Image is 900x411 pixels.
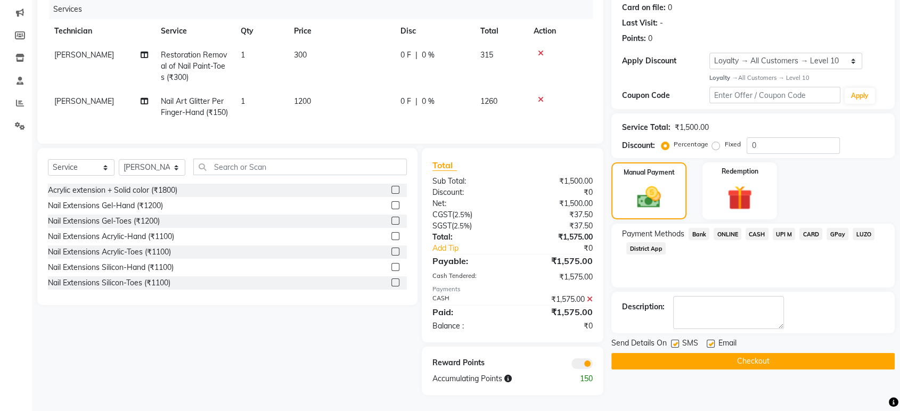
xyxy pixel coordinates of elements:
[241,96,245,106] span: 1
[424,187,513,198] div: Discount:
[668,2,672,13] div: 0
[424,306,513,318] div: Paid:
[682,338,698,351] span: SMS
[48,231,174,242] div: Nail Extensions Acrylic-Hand (₹1100)
[513,272,601,283] div: ₹1,575.00
[626,242,666,254] span: District App
[54,96,114,106] span: [PERSON_NAME]
[746,228,768,240] span: CASH
[622,140,655,151] div: Discount:
[611,353,895,369] button: Checkout
[611,338,667,351] span: Send Details On
[624,168,675,177] label: Manual Payment
[474,19,527,43] th: Total
[513,176,601,187] div: ₹1,500.00
[622,2,666,13] div: Card on file:
[709,73,884,83] div: All Customers → Level 10
[424,294,513,305] div: CASH
[288,19,394,43] th: Price
[513,232,601,243] div: ₹1,575.00
[714,228,741,240] span: ONLINE
[689,228,709,240] span: Bank
[622,122,670,133] div: Service Total:
[424,198,513,209] div: Net:
[557,373,601,384] div: 150
[724,139,740,149] label: Fixed
[48,246,171,258] div: Nail Extensions Acrylic-Toes (₹1100)
[48,200,163,211] div: Nail Extensions Gel-Hand (₹1200)
[622,90,709,101] div: Coupon Code
[527,243,601,254] div: ₹0
[400,96,411,107] span: 0 F
[622,18,658,29] div: Last Visit:
[161,50,227,82] span: Restoration Removal of Nail Paint-Toes (₹300)
[193,159,407,175] input: Search or Scan
[394,19,474,43] th: Disc
[424,320,513,332] div: Balance :
[234,19,288,43] th: Qty
[424,243,527,254] a: Add Tip
[675,122,708,133] div: ₹1,500.00
[424,272,513,283] div: Cash Tendered:
[513,254,601,267] div: ₹1,575.00
[513,220,601,232] div: ₹37.50
[709,87,840,103] input: Enter Offer / Coupon Code
[853,228,874,240] span: LUZO
[48,216,160,227] div: Nail Extensions Gel-Toes (₹1200)
[629,184,668,211] img: _cash.svg
[48,185,177,196] div: Acrylic extension + Solid color (₹1800)
[424,357,513,369] div: Reward Points
[48,277,170,289] div: Nail Extensions Silicon-Toes (₹1100)
[718,338,736,351] span: Email
[432,285,593,294] div: Payments
[513,209,601,220] div: ₹37.50
[845,88,875,104] button: Apply
[513,320,601,332] div: ₹0
[480,96,497,106] span: 1260
[400,50,411,61] span: 0 F
[513,294,601,305] div: ₹1,575.00
[480,50,493,60] span: 315
[513,187,601,198] div: ₹0
[161,96,228,117] span: Nail Art Glitter Per Finger-Hand (₹150)
[454,221,470,230] span: 2.5%
[294,96,311,106] span: 1200
[622,228,684,240] span: Payment Methods
[709,74,738,81] strong: Loyalty →
[827,228,848,240] span: GPay
[424,176,513,187] div: Sub Total:
[241,50,245,60] span: 1
[622,301,665,313] div: Description:
[424,209,513,220] div: ( )
[622,55,709,67] div: Apply Discount
[719,183,759,213] img: _gift.svg
[660,18,663,29] div: -
[415,96,418,107] span: |
[54,50,114,60] span: [PERSON_NAME]
[422,50,435,61] span: 0 %
[422,96,435,107] span: 0 %
[648,33,652,44] div: 0
[799,228,822,240] span: CARD
[674,139,708,149] label: Percentage
[513,198,601,209] div: ₹1,500.00
[622,33,646,44] div: Points:
[154,19,234,43] th: Service
[432,221,452,231] span: SGST
[48,262,174,273] div: Nail Extensions Silicon-Hand (₹1100)
[432,160,457,171] span: Total
[294,50,307,60] span: 300
[721,167,758,176] label: Redemption
[773,228,796,240] span: UPI M
[48,19,154,43] th: Technician
[527,19,593,43] th: Action
[432,210,452,219] span: CGST
[424,220,513,232] div: ( )
[454,210,470,219] span: 2.5%
[424,373,557,384] div: Accumulating Points
[513,306,601,318] div: ₹1,575.00
[415,50,418,61] span: |
[424,254,513,267] div: Payable:
[424,232,513,243] div: Total:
